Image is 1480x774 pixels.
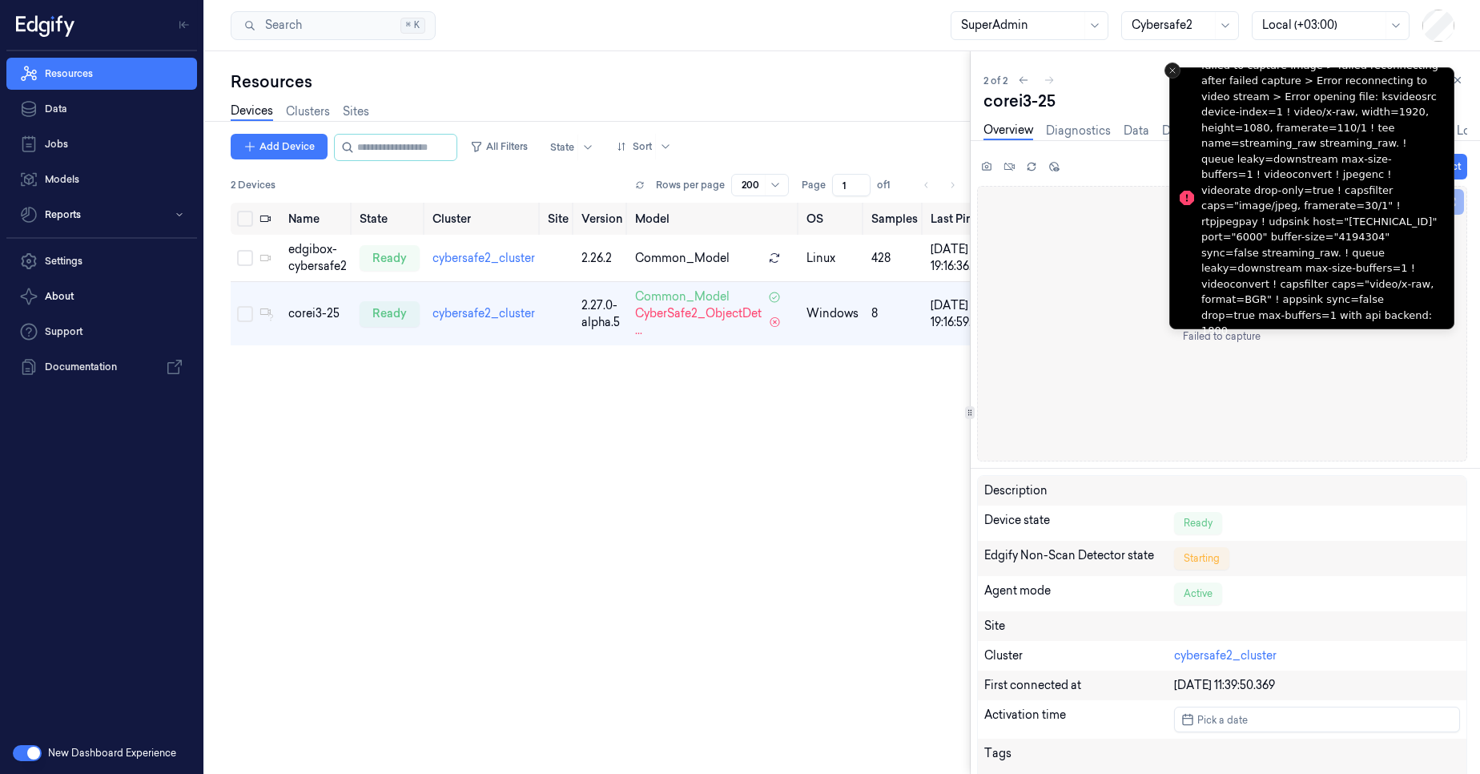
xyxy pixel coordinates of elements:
[984,677,1175,694] div: First connected at
[6,128,197,160] a: Jobs
[6,245,197,277] a: Settings
[806,250,859,267] p: linux
[1174,547,1229,570] div: Starting
[800,203,865,235] th: OS
[575,203,629,235] th: Version
[871,305,918,322] div: 8
[6,316,197,348] a: Support
[915,174,963,196] nav: pagination
[629,203,800,235] th: Model
[171,12,197,38] button: Toggle Navigation
[984,647,1175,664] div: Cluster
[1162,123,1246,139] a: Device Settings
[6,280,197,312] button: About
[1174,677,1460,694] div: [DATE] 11:39:50.369
[1174,583,1222,605] div: Active
[6,351,197,383] a: Documentation
[1174,512,1222,534] div: Ready
[231,134,328,159] button: Add Device
[1124,123,1149,139] a: Data
[806,305,859,322] p: windows
[6,58,197,90] a: Resources
[802,178,826,192] span: Page
[432,306,535,320] a: cybersafe2_cluster
[1046,123,1111,139] a: Diagnostics
[353,203,426,235] th: State
[983,90,1467,112] div: corei3-25
[984,512,1175,534] div: Device state
[984,707,1175,732] div: Activation time
[581,250,622,267] div: 2.26.2
[581,297,622,331] div: 2.27.0-alpha.5
[432,251,535,265] a: cybersafe2_cluster
[656,178,725,192] p: Rows per page
[360,301,420,327] div: ready
[464,134,534,159] button: All Filters
[231,11,436,40] button: Search⌘K
[984,618,1460,635] div: Site
[231,178,275,192] span: 2 Devices
[984,745,1175,768] div: Tags
[237,211,253,227] button: Select all
[343,103,369,120] a: Sites
[635,250,730,267] span: Common_Model
[931,297,991,331] div: [DATE] 19:16:59.624
[865,203,924,235] th: Samples
[984,547,1175,570] div: Edgify Non-Scan Detector state
[231,71,970,93] div: Resources
[237,250,253,266] button: Select row
[1164,62,1180,79] button: Close toast
[1201,58,1441,339] div: failed to capture image > failed reconnecting after failed capture > Error reconnecting to video ...
[6,199,197,231] button: Reports
[983,74,1007,87] span: 2 of 2
[1174,648,1277,663] a: cybersafe2_cluster
[282,203,353,235] th: Name
[259,17,302,34] span: Search
[6,93,197,125] a: Data
[286,103,330,120] a: Clusters
[635,305,762,339] span: CyberSafe2_ObjectDet ...
[871,250,918,267] div: 428
[1174,707,1460,732] button: Pick a date
[931,241,991,275] div: [DATE] 19:16:36.258
[237,306,253,322] button: Select row
[1194,712,1248,728] span: Pick a date
[1183,329,1261,344] span: Failed to capture
[288,305,347,322] div: corei3-25
[6,163,197,196] a: Models
[635,288,730,305] span: Common_Model
[924,203,997,235] th: Last Ping
[360,245,420,271] div: ready
[288,241,347,275] div: edgibox-cybersafe2
[984,482,1175,499] div: Description
[984,583,1175,605] div: Agent mode
[983,122,1033,140] a: Overview
[426,203,541,235] th: Cluster
[231,103,273,121] a: Devices
[877,178,903,192] span: of 1
[541,203,575,235] th: Site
